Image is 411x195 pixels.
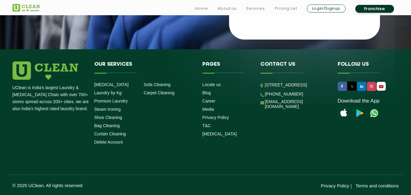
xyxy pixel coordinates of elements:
img: logo.png [12,61,78,80]
a: [MEDICAL_DATA] [202,131,237,136]
a: Privacy Policy [202,115,229,120]
a: Media [202,107,214,112]
a: Sofa Cleaning [144,82,170,87]
a: Delete Account [94,140,123,145]
a: Premium Laundry [94,99,128,103]
img: UClean Laundry and Dry Cleaning [12,4,40,12]
a: Home [195,5,208,12]
h4: Pages [202,61,251,73]
p: UClean is India's largest Laundry & [MEDICAL_DATA] Chain with over 700+ stores spread across 200+... [12,84,90,112]
a: Franchise [355,5,394,13]
a: Locate us [202,82,221,87]
a: Download the App [338,98,380,104]
a: Pricing List [275,5,297,12]
img: UClean Laundry and Dry Cleaning [368,107,380,119]
h4: Follow us [338,61,391,73]
a: Career [202,99,215,103]
p: [STREET_ADDRESS] [265,82,329,89]
a: Login/Signup [307,5,346,12]
img: UClean Laundry and Dry Cleaning [377,83,385,90]
a: Privacy Policy [321,183,349,188]
a: Terms and conditions [356,183,399,188]
img: apple-icon.png [338,107,350,119]
h4: Our Services [94,61,193,73]
a: Bag Cleaning [94,123,120,128]
a: Steam Ironing [94,107,121,112]
a: Services [246,5,265,12]
img: playstoreicon.png [353,107,365,119]
a: [MEDICAL_DATA] [94,82,129,87]
a: Carpet Cleaning [144,90,174,95]
a: Laundry by Kg [94,90,122,95]
a: Curtain Cleaning [94,131,126,136]
a: T&C [202,123,211,128]
a: [EMAIL_ADDRESS][DOMAIN_NAME] [265,99,329,109]
p: © 2025 UClean. All rights reserved [12,183,206,188]
a: Blog [202,90,211,95]
a: About us [218,5,236,12]
a: Shoe Cleaning [94,115,122,120]
h4: Contact us [260,61,329,73]
a: [PHONE_NUMBER] [265,92,303,96]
